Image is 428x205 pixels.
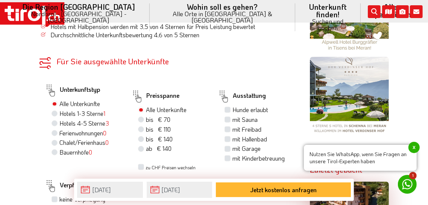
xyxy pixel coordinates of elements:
[146,125,171,133] span: bis € 110
[147,182,212,198] input: Abreise
[131,88,179,105] label: Preisspanne
[409,172,417,179] span: 1
[89,148,92,156] span: 0
[304,18,352,31] small: Suchen und buchen
[304,145,417,171] span: Nutzen Sie WhatsApp, wenn Sie Fragen an unsere Tirol-Experten haben
[159,11,286,23] small: Alle Orte in [GEOGRAPHIC_DATA] & [GEOGRAPHIC_DATA]
[146,144,172,152] span: ab € 140
[17,11,141,23] small: Nordtirol - [GEOGRAPHIC_DATA] - [GEOGRAPHIC_DATA]
[45,178,93,195] label: Verpflegung
[396,5,409,18] i: Fotogalerie
[105,138,109,146] span: 0
[105,119,109,127] span: 3
[232,125,261,134] label: mit Freibad
[103,109,105,117] span: 1
[216,182,351,197] button: Jetzt kostenlos anfragen
[59,109,105,118] label: Hotels 1-3 Sterne
[39,57,299,65] div: Für Sie ausgewählte Unterkünfte
[382,5,395,18] i: Karte öffnen
[232,144,261,153] label: mit Garage
[59,129,106,137] label: Ferienwohnungen
[232,115,258,124] label: mit Sauna
[408,142,420,153] span: x
[146,135,173,143] span: bis € 140
[232,135,267,143] label: mit Hallenbad
[232,106,268,114] label: Hunde erlaubt
[77,182,143,198] input: Anreise
[59,119,109,128] label: Hotels 4-5 Sterne
[103,129,106,137] span: 0
[232,154,285,162] label: mit Kinderbetreuung
[398,175,417,194] a: 1 Nutzen Sie WhatsApp, wenn Sie Fragen an unsere Tirol-Experten habenx
[59,148,92,156] label: Bauernhöfe
[59,138,109,147] label: Chalet/Ferienhaus
[146,106,187,114] label: Alle Unterkünfte
[310,57,389,136] img: verdinserhof.png
[218,88,266,105] label: Ausstattung
[410,5,423,18] i: Kontakt
[146,164,196,171] label: zu CHF Preisen wechseln
[59,195,105,203] label: keine Verpflegung
[59,100,100,108] label: Alle Unterkünfte
[146,115,170,123] span: bis € 70
[45,82,100,99] label: Unterkunftstyp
